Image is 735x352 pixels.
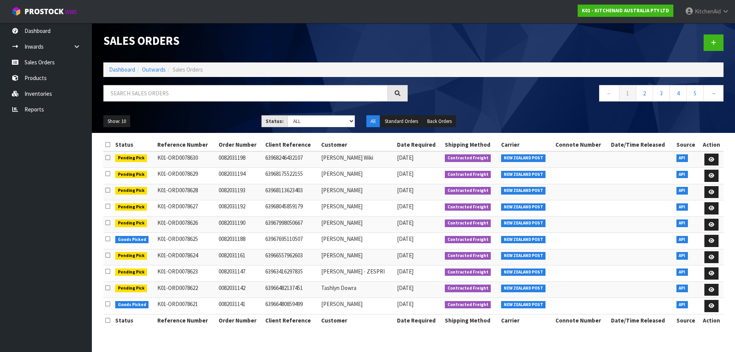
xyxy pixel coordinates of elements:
th: Status [113,139,155,151]
button: Back Orders [423,115,456,128]
span: API [676,301,688,309]
span: NEW ZEALAND POST [501,171,546,178]
span: Sales Orders [173,66,203,73]
td: 0082031193 [217,184,264,200]
nav: Page navigation [419,85,724,104]
td: 0082031194 [217,168,264,184]
span: [DATE] [397,187,413,194]
span: API [676,252,688,260]
td: 63963416297835 [263,265,319,282]
td: 63968246432107 [263,151,319,168]
span: [DATE] [397,219,413,226]
a: 2 [636,85,653,102]
span: API [676,285,688,292]
span: NEW ZEALAND POST [501,187,546,195]
td: 63968045859179 [263,200,319,217]
span: Goods Picked [115,236,149,244]
th: Carrier [499,314,554,326]
a: 3 [653,85,670,102]
td: 63967695110507 [263,233,319,249]
span: NEW ZEALAND POST [501,154,546,162]
span: Pending Pick [115,171,147,178]
td: K01-ORD0078622 [155,282,217,298]
span: API [676,187,688,195]
td: 0082031192 [217,200,264,217]
td: 63967998050667 [263,216,319,233]
td: [PERSON_NAME] [319,249,395,265]
span: Contracted Freight [445,285,491,292]
h1: Sales Orders [103,34,408,47]
td: 0082031147 [217,265,264,282]
strong: K01 - KITCHENAID AUSTRALIA PTY LTD [582,7,669,14]
td: [PERSON_NAME] Wiki [319,151,395,168]
td: 63968113623403 [263,184,319,200]
td: 63966480859499 [263,298,319,314]
th: Date Required [395,314,443,326]
th: Carrier [499,139,554,151]
span: NEW ZEALAND POST [501,219,546,227]
td: K01-ORD0078625 [155,233,217,249]
th: Reference Number [155,314,217,326]
span: Pending Pick [115,203,147,211]
th: Source [675,314,700,326]
th: Shipping Method [443,139,499,151]
td: 63968175522155 [263,168,319,184]
small: WMS [65,8,77,16]
td: [PERSON_NAME] [319,233,395,249]
th: Status [113,314,155,326]
th: Date Required [395,139,443,151]
input: Search sales orders [103,85,388,102]
span: Contracted Freight [445,252,491,260]
th: Date/Time Released [609,139,674,151]
th: Source [675,139,700,151]
th: Date/Time Released [609,314,674,326]
span: [DATE] [397,170,413,177]
button: Show: 10 [103,115,130,128]
span: NEW ZEALAND POST [501,301,546,309]
th: Order Number [217,139,264,151]
span: NEW ZEALAND POST [501,285,546,292]
span: Goods Picked [115,301,149,309]
a: 5 [686,85,704,102]
td: K01-ORD0078629 [155,168,217,184]
span: API [676,203,688,211]
td: 0082031161 [217,249,264,265]
td: K01-ORD0078621 [155,298,217,314]
button: All [366,115,380,128]
th: Client Reference [263,314,319,326]
td: K01-ORD0078624 [155,249,217,265]
a: Dashboard [109,66,135,73]
span: NEW ZEALAND POST [501,203,546,211]
td: 0082031190 [217,216,264,233]
span: Contracted Freight [445,187,491,195]
td: 0082031188 [217,233,264,249]
span: API [676,236,688,244]
span: API [676,154,688,162]
span: [DATE] [397,300,413,308]
th: Client Reference [263,139,319,151]
td: K01-ORD0078626 [155,216,217,233]
span: Pending Pick [115,219,147,227]
span: Pending Pick [115,269,147,276]
span: Pending Pick [115,252,147,260]
span: [DATE] [397,252,413,259]
span: Pending Pick [115,187,147,195]
span: NEW ZEALAND POST [501,269,546,276]
span: Pending Pick [115,154,147,162]
img: cube-alt.png [11,7,21,16]
span: Contracted Freight [445,203,491,211]
a: Outwards [142,66,166,73]
span: [DATE] [397,268,413,275]
span: Contracted Freight [445,154,491,162]
td: 63966557962603 [263,249,319,265]
td: K01-ORD0078623 [155,265,217,282]
span: [DATE] [397,235,413,242]
th: Reference Number [155,139,217,151]
td: K01-ORD0078630 [155,151,217,168]
th: Order Number [217,314,264,326]
span: NEW ZEALAND POST [501,252,546,260]
td: 63966482137451 [263,282,319,298]
td: [PERSON_NAME] [319,184,395,200]
a: → [703,85,724,102]
button: Standard Orders [381,115,422,128]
